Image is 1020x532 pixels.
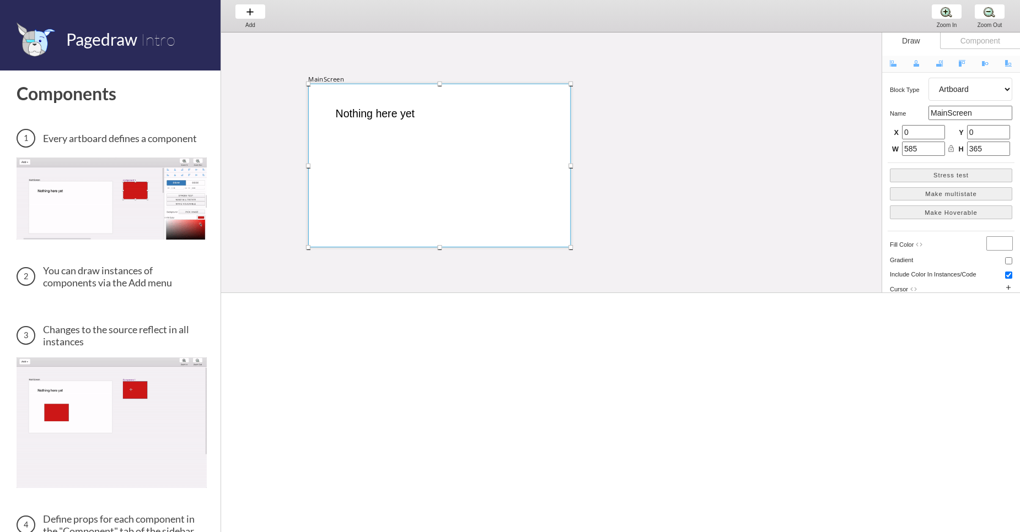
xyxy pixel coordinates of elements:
[984,6,995,18] img: zoom-minus.png
[890,86,928,93] h5: Block type
[229,22,271,28] div: Add
[17,357,207,488] img: Change the source
[890,169,1012,182] button: Stress test
[928,106,1012,120] input: MainScreen
[1005,257,1012,264] input: gradient
[308,75,344,83] div: MainScreen
[141,29,175,50] span: Intro
[957,128,964,138] span: Y
[910,285,917,293] i: code
[892,145,899,155] span: W
[940,32,1020,49] div: Component
[892,128,899,138] span: X
[17,264,207,289] h3: You can draw instances of components via the Add menu
[890,187,1012,201] button: Make multistate
[915,241,923,248] i: code
[890,286,908,292] span: cursor
[941,6,952,18] img: zoom-plus.png
[17,323,207,348] h3: Changes to the source reflect in all instances
[17,83,207,104] h1: Components
[890,271,980,278] h5: include color in instances/code
[890,205,1012,219] button: Make Hoverable
[1005,284,1012,291] i: add
[947,145,955,153] i: lock_open
[926,22,968,28] div: Zoom In
[17,22,55,57] img: favicon.png
[890,257,928,263] h5: gradient
[1005,272,1012,279] input: include color in instances/code
[969,22,1011,28] div: Zoom Out
[957,145,964,155] span: H
[17,129,207,148] h3: Every artboard defines a component
[66,29,137,49] span: Pagedraw
[17,158,207,240] img: Creating artboard
[244,6,256,18] img: baseline-add-24px.svg
[890,110,928,117] h5: name
[882,32,940,49] div: Draw
[890,241,914,248] span: fill color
